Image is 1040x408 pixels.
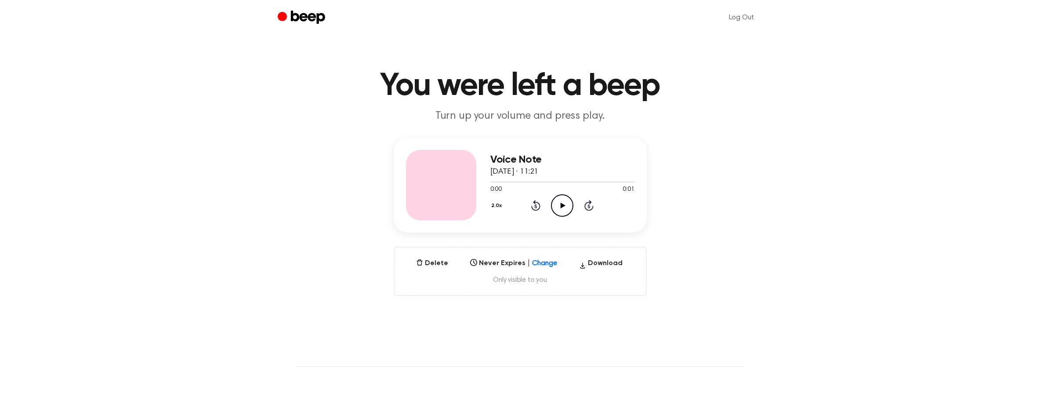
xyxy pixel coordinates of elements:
button: 2.0x [490,198,505,213]
span: [DATE] · 11:21 [490,168,539,176]
span: 0:01 [623,185,634,194]
span: 0:00 [490,185,502,194]
h1: You were left a beep [295,70,745,102]
a: Beep [278,9,327,26]
button: Delete [413,258,452,269]
p: Turn up your volume and press play. [351,109,689,124]
button: Download [576,258,626,272]
h3: Voice Note [490,154,634,166]
a: Log Out [720,7,763,28]
span: Only visible to you [405,276,635,284]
